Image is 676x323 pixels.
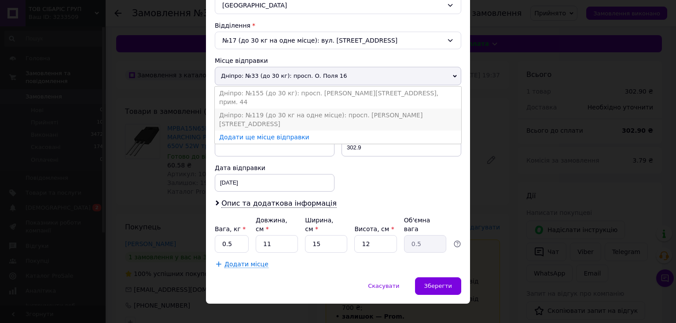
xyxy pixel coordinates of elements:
label: Вага, кг [215,225,246,232]
div: №17 (до 30 кг на одне місце): вул. [STREET_ADDRESS] [215,32,461,49]
div: Об'ємна вага [404,216,446,233]
a: Додати ще місце відправки [219,134,309,141]
li: Дніпро: №155 (до 30 кг): просп. [PERSON_NAME][STREET_ADDRESS], прим. 44 [215,87,461,109]
span: Дніпро: №33 (до 30 кг): просп. О. Поля 16 [215,67,461,85]
div: Дата відправки [215,163,334,172]
label: Ширина, см [305,217,333,232]
span: Місце відправки [215,57,268,64]
label: Довжина, см [256,217,287,232]
li: Дніпро: №119 (до 30 кг на одне місце): просп. [PERSON_NAME][STREET_ADDRESS] [215,109,461,131]
div: Відділення [215,21,461,30]
span: Зберегти [424,283,452,289]
span: Скасувати [368,283,399,289]
label: Висота, см [354,225,394,232]
span: Додати місце [224,261,268,268]
span: Опис та додаткова інформація [221,199,337,208]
